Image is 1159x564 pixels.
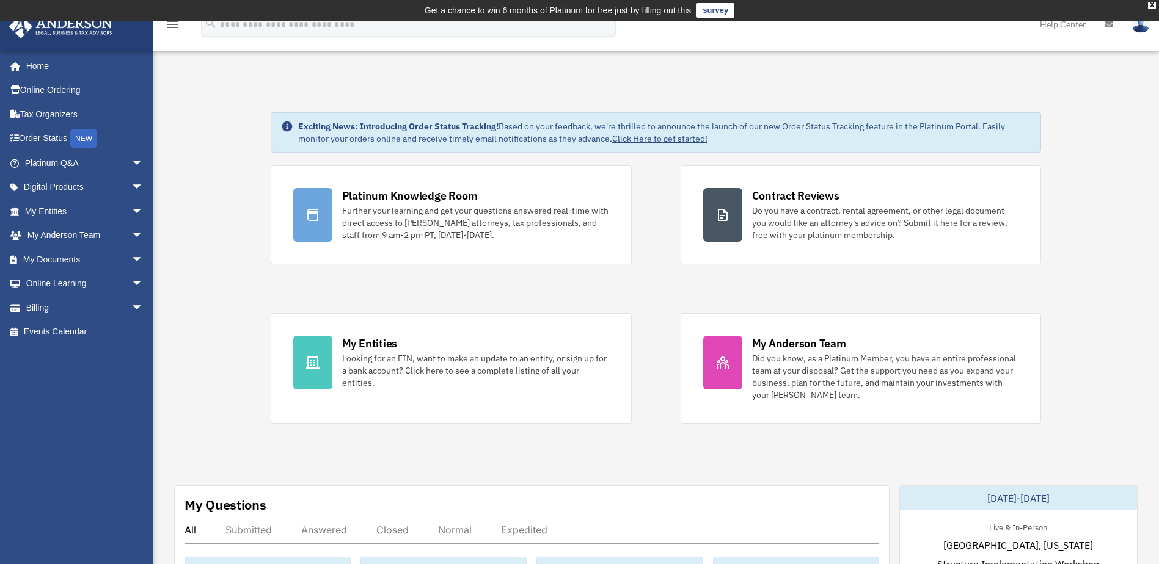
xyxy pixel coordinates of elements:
[9,151,162,175] a: Platinum Q&Aarrow_drop_down
[9,54,156,78] a: Home
[9,320,162,344] a: Events Calendar
[9,272,162,296] a: Online Learningarrow_drop_down
[900,486,1137,510] div: [DATE]-[DATE]
[165,21,180,32] a: menu
[131,295,156,320] span: arrow_drop_down
[225,524,272,536] div: Submitted
[271,313,632,424] a: My Entities Looking for an EIN, want to make an update to an entity, or sign up for a bank accoun...
[752,336,846,351] div: My Anderson Team
[9,295,162,320] a: Billingarrow_drop_down
[342,336,397,351] div: My Entities
[185,524,196,536] div: All
[376,524,409,536] div: Closed
[342,352,609,389] div: Looking for an EIN, want to make an update to an entity, or sign up for a bank account? Click her...
[204,16,218,30] i: search
[752,204,1019,241] div: Do you have a contract, rental agreement, or other legal document you would like an attorney's ad...
[9,223,162,248] a: My Anderson Teamarrow_drop_down
[1132,15,1150,33] img: User Pic
[438,524,472,536] div: Normal
[9,126,162,151] a: Order StatusNEW
[131,151,156,176] span: arrow_drop_down
[342,204,609,241] div: Further your learning and get your questions answered real-time with direct access to [PERSON_NAM...
[5,15,116,38] img: Anderson Advisors Platinum Portal
[271,165,632,264] a: Platinum Knowledge Room Further your learning and get your questions answered real-time with dire...
[70,129,97,148] div: NEW
[979,520,1057,533] div: Live & In-Person
[301,524,347,536] div: Answered
[185,496,266,514] div: My Questions
[752,352,1019,401] div: Did you know, as a Platinum Member, you have an entire professional team at your disposal? Get th...
[9,102,162,126] a: Tax Organizers
[165,17,180,32] i: menu
[681,165,1042,264] a: Contract Reviews Do you have a contract, rental agreement, or other legal document you would like...
[9,78,162,103] a: Online Ordering
[612,133,707,144] a: Click Here to get started!
[501,524,547,536] div: Expedited
[342,188,478,203] div: Platinum Knowledge Room
[425,3,692,18] div: Get a chance to win 6 months of Platinum for free just by filling out this
[943,538,1093,552] span: [GEOGRAPHIC_DATA], [US_STATE]
[131,247,156,272] span: arrow_drop_down
[298,121,499,132] strong: Exciting News: Introducing Order Status Tracking!
[298,120,1031,145] div: Based on your feedback, we're thrilled to announce the launch of our new Order Status Tracking fe...
[9,247,162,272] a: My Documentsarrow_drop_down
[752,188,839,203] div: Contract Reviews
[131,175,156,200] span: arrow_drop_down
[131,272,156,297] span: arrow_drop_down
[131,199,156,224] span: arrow_drop_down
[9,199,162,223] a: My Entitiesarrow_drop_down
[1148,2,1156,9] div: close
[681,313,1042,424] a: My Anderson Team Did you know, as a Platinum Member, you have an entire professional team at your...
[9,175,162,200] a: Digital Productsarrow_drop_down
[696,3,734,18] a: survey
[131,223,156,248] span: arrow_drop_down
